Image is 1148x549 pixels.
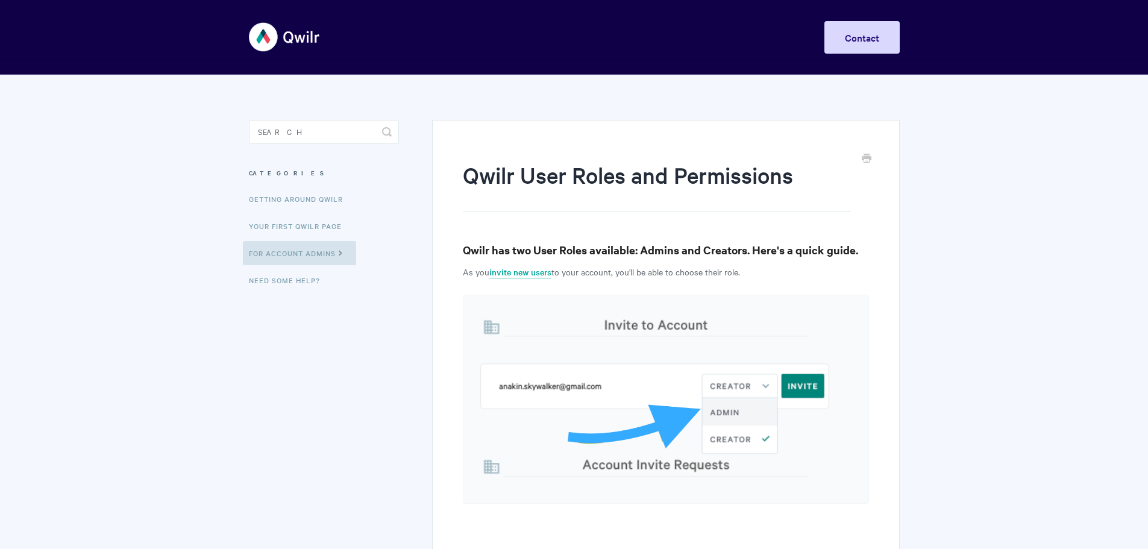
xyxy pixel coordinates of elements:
[249,187,352,211] a: Getting Around Qwilr
[249,268,329,292] a: Need Some Help?
[489,266,551,279] a: invite new users
[862,152,871,166] a: Print this Article
[249,162,399,184] h3: Categories
[249,120,399,144] input: Search
[463,242,868,259] h3: Qwilr has two User Roles available: Admins and Creators. Here's a quick guide.
[463,265,868,279] p: As you to your account, you'll be able to choose their role.
[249,14,321,60] img: Qwilr Help Center
[249,214,351,238] a: Your First Qwilr Page
[824,21,900,54] a: Contact
[463,295,868,504] img: file-khxbvEgcBJ.png
[243,241,356,265] a: For Account Admins
[463,160,850,212] h1: Qwilr User Roles and Permissions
